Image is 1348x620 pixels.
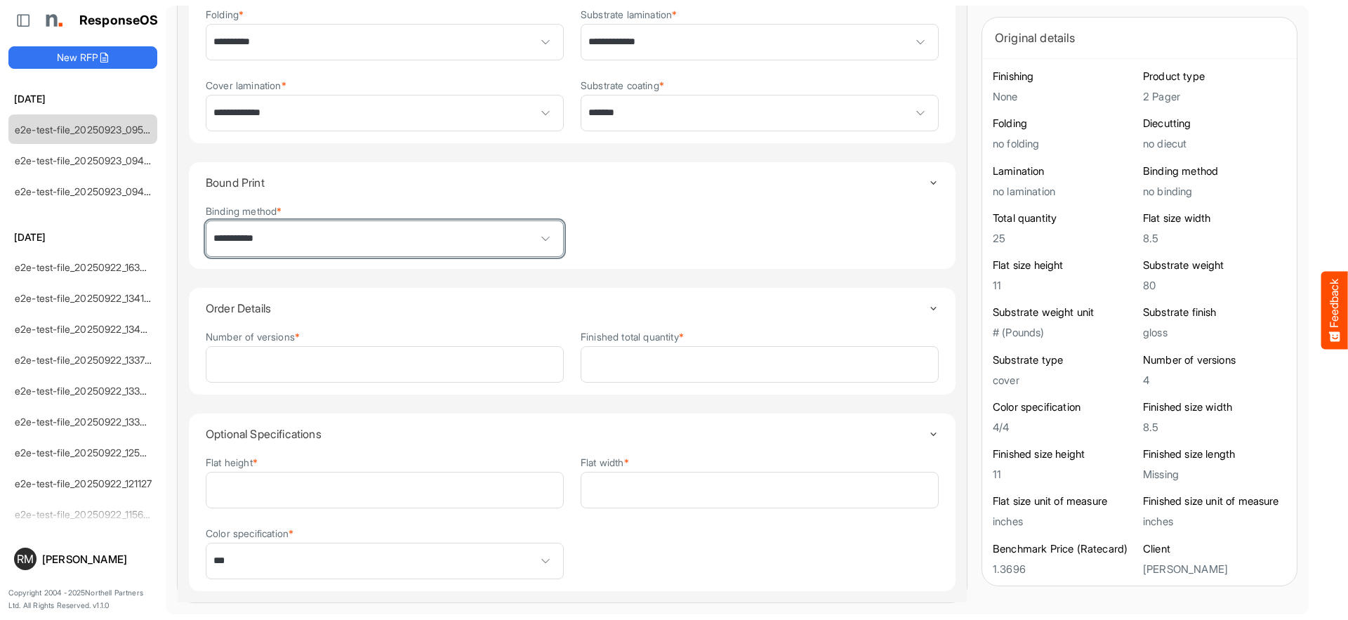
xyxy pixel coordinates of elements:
[993,258,1136,272] h6: Flat size height
[206,9,244,20] label: Folding
[15,477,152,489] a: e2e-test-file_20250922_121127
[1143,258,1286,272] h6: Substrate weight
[15,292,156,304] a: e2e-test-file_20250922_134123
[15,154,163,166] a: e2e-test-file_20250923_094940
[42,554,152,565] div: [PERSON_NAME]
[1143,374,1286,386] h5: 4
[15,261,157,273] a: e2e-test-file_20250922_163414
[17,553,34,565] span: RM
[581,9,677,20] label: Substrate lamination
[993,327,1136,338] h5: # (Pounds)
[8,230,157,245] h6: [DATE]
[79,13,159,28] h1: ResponseOS
[1143,468,1286,480] h5: Missing
[993,185,1136,197] h5: no lamination
[1143,353,1286,367] h6: Number of versions
[993,353,1136,367] h6: Substrate type
[206,457,258,468] label: Flat height
[993,515,1136,527] h5: inches
[993,542,1136,556] h6: Benchmark Price (Ratecard)
[993,164,1136,178] h6: Lamination
[206,528,293,539] label: Color specification
[993,211,1136,225] h6: Total quantity
[993,374,1136,386] h5: cover
[993,70,1136,84] h6: Finishing
[1143,400,1286,414] h6: Finished size width
[206,288,939,329] summary: Toggle content
[15,323,160,335] a: e2e-test-file_20250922_134044
[1143,211,1286,225] h6: Flat size width
[15,354,157,366] a: e2e-test-file_20250922_133735
[581,331,684,342] label: Finished total quantity
[993,232,1136,244] h5: 25
[993,468,1136,480] h5: 11
[15,124,161,136] a: e2e-test-file_20250923_095507
[1143,117,1286,131] h6: Diecutting
[993,494,1136,508] h6: Flat size unit of measure
[206,206,282,216] label: Binding method
[581,457,629,468] label: Flat width
[1143,447,1286,461] h6: Finished size length
[8,587,157,612] p: Copyright 2004 - 2025 Northell Partners Ltd. All Rights Reserved. v 1.1.0
[206,428,928,440] h4: Optional Specifications
[1143,327,1286,338] h5: gloss
[1143,91,1286,103] h5: 2 Pager
[15,416,156,428] a: e2e-test-file_20250922_133214
[993,305,1136,319] h6: Substrate weight unit
[993,421,1136,433] h5: 4/4
[8,46,157,69] button: New RFP
[206,414,939,454] summary: Toggle content
[15,447,158,459] a: e2e-test-file_20250922_125530
[206,176,928,189] h4: Bound Print
[993,91,1136,103] h5: None
[1143,515,1286,527] h5: inches
[206,331,300,342] label: Number of versions
[993,447,1136,461] h6: Finished size height
[995,28,1284,48] div: Original details
[993,400,1136,414] h6: Color specification
[8,91,157,107] h6: [DATE]
[1143,279,1286,291] h5: 80
[1321,271,1348,349] button: Feedback
[1143,563,1286,575] h5: [PERSON_NAME]
[1143,232,1286,244] h5: 8.5
[993,117,1136,131] h6: Folding
[206,302,928,315] h4: Order Details
[1143,138,1286,150] h5: no diecut
[1143,542,1286,556] h6: Client
[1143,421,1286,433] h5: 8.5
[206,80,286,91] label: Cover lamination
[206,162,939,203] summary: Toggle content
[993,563,1136,575] h5: 1.3696
[15,185,159,197] a: e2e-test-file_20250923_094821
[993,279,1136,291] h5: 11
[993,138,1136,150] h5: no folding
[1143,494,1286,508] h6: Finished size unit of measure
[1143,305,1286,319] h6: Substrate finish
[581,80,664,91] label: Substrate coating
[39,6,67,34] img: Northell
[1143,70,1286,84] h6: Product type
[15,385,159,397] a: e2e-test-file_20250922_133449
[1143,164,1286,178] h6: Binding method
[1143,185,1286,197] h5: no binding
